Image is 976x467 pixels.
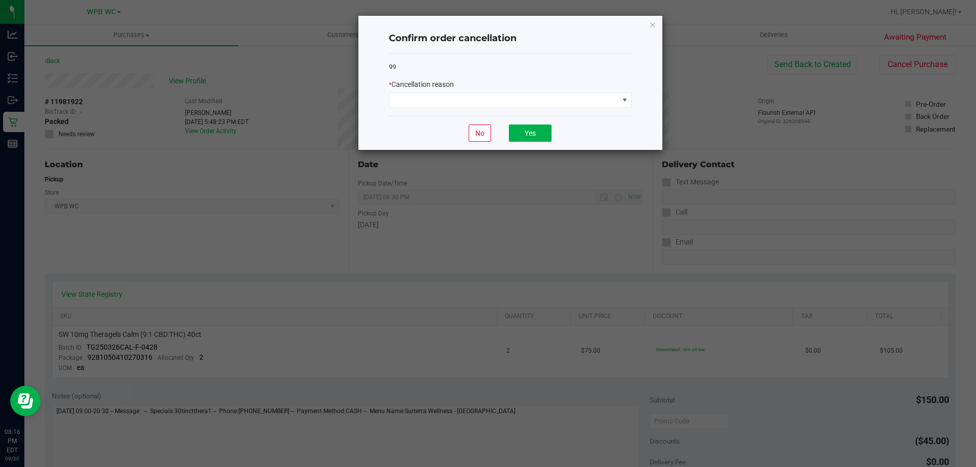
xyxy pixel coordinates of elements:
[389,63,396,71] span: 99
[649,18,656,30] button: Close
[469,124,491,142] button: No
[10,386,41,416] iframe: Resource center
[389,32,632,45] h4: Confirm order cancellation
[391,80,454,88] span: Cancellation reason
[509,124,552,142] button: Yes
